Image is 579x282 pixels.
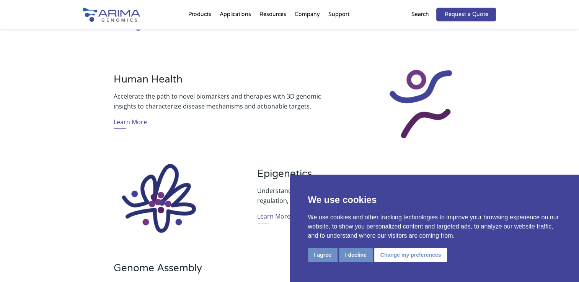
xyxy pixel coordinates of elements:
[257,168,465,186] h3: Epigenetics
[83,8,140,22] img: Arima-Genomics-logo
[308,248,338,262] button: I agree
[257,211,290,223] a: Learn More
[375,63,466,145] img: Human Health_Icon_Arima Genomics
[308,193,561,207] p: We use cookies
[308,213,561,240] p: We use cookies and other tracking technologies to improve your browsing experience on our website...
[113,155,204,241] img: Epigenetics_Icon_Arima Genomics
[339,248,373,262] button: I decline
[411,10,429,19] p: Search
[114,91,322,111] p: Accelerate the path to novel biomarkers and therapies with 3D genomic insights to characterize di...
[374,248,447,262] button: Change my preferences
[257,186,465,206] p: Understand how spatial relationships in genome structure impact gene regulation, cellular develop...
[114,73,322,91] h3: Human Health
[114,262,322,280] h3: Genome Assembly
[436,8,496,21] a: Request a Quote
[114,117,147,129] a: Learn More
